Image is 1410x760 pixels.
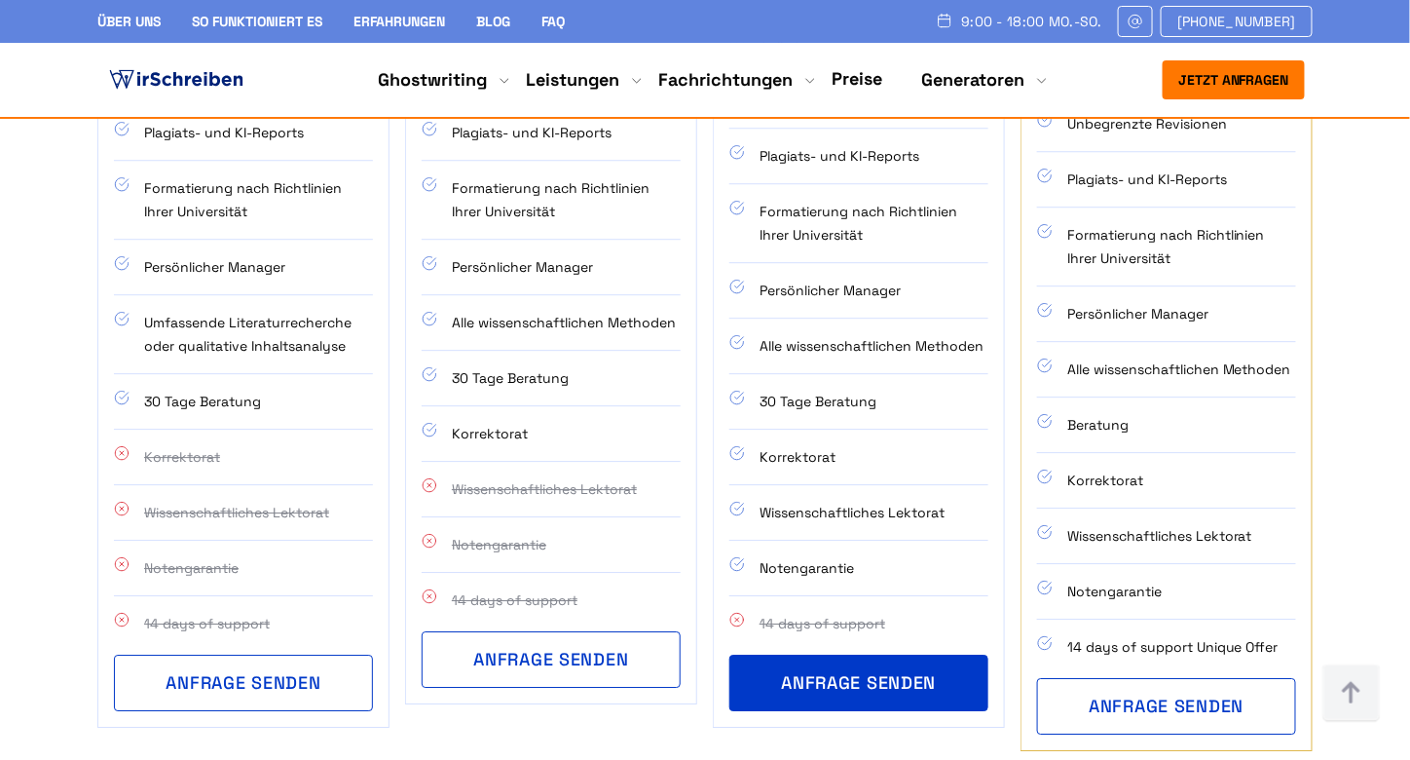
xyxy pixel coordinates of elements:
[1037,398,1296,453] li: Beratung
[1161,6,1313,37] a: [PHONE_NUMBER]
[114,295,373,374] li: Umfassende Literaturrecherche oder qualitative Inhaltsanalyse
[1037,564,1296,620] li: Notengarantie
[1037,96,1296,152] li: Unbegrenzte Revisionen
[936,13,953,28] img: Schedule
[1127,14,1144,29] img: Email
[422,161,681,240] li: Formatierung nach Richtlinien Ihrer Universität
[422,240,681,295] li: Persönlicher Manager
[1037,509,1296,564] li: Wissenschaftliches Lektorat
[1037,208,1296,286] li: Formatierung nach Richtlinien Ihrer Universität
[97,13,161,30] a: Über uns
[729,319,988,374] li: Alle wissenschaftlichen Methoden
[1163,60,1305,99] button: Jetzt anfragen
[114,161,373,240] li: Formatierung nach Richtlinien Ihrer Universität
[729,374,988,430] li: 30 Tage Beratung
[658,68,793,92] a: Fachrichtungen
[422,105,681,161] li: Plagiats- und KI-Reports
[541,13,565,30] a: FAQ
[422,462,681,517] li: Wissenschaftliches Lektorat
[729,485,988,541] li: Wissenschaftliches Lektorat
[832,67,882,90] a: Preise
[1037,286,1296,342] li: Persönlicher Manager
[114,105,373,161] li: Plagiats- und KI-Reports
[921,68,1024,92] a: Generatoren
[961,14,1102,29] span: 9:00 - 18:00 Mo.-So.
[1037,453,1296,509] li: Korrektorat
[422,631,681,688] button: ANFRAGE SENDEN
[729,263,988,319] li: Persönlicher Manager
[114,430,373,485] li: Korrektorat
[192,13,322,30] a: So funktioniert es
[1177,14,1296,29] span: [PHONE_NUMBER]
[1037,342,1296,398] li: Alle wissenschaftlichen Methoden
[729,541,988,596] li: Notengarantie
[729,430,988,485] li: Korrektorat
[1037,678,1296,735] button: ANFRAGE SENDEN
[114,655,373,711] button: ANFRAGE SENDEN
[476,13,510,30] a: Blog
[114,485,373,541] li: Wissenschaftliches Lektorat
[1322,665,1381,723] img: button top
[729,596,988,655] li: 14 days of support
[729,184,988,263] li: Formatierung nach Richtlinien Ihrer Universität
[729,129,988,184] li: Plagiats- und KI-Reports
[526,68,619,92] a: Leistungen
[353,13,445,30] a: Erfahrungen
[378,68,487,92] a: Ghostwriting
[1037,152,1296,208] li: Plagiats- und KI-Reports
[114,596,373,655] li: 14 days of support
[422,406,681,462] li: Korrektorat
[105,65,247,95] img: logo ghostwriter-österreich
[422,517,681,573] li: Notengarantie
[422,351,681,406] li: 30 Tage Beratung
[422,295,681,351] li: Alle wissenschaftlichen Methoden
[114,541,373,596] li: Notengarantie
[1037,620,1296,678] li: 14 days of support Unique Offer
[114,374,373,430] li: 30 Tage Beratung
[422,573,681,631] li: 14 days of support
[729,655,988,711] button: ANFRAGE SENDEN
[114,240,373,295] li: Persönlicher Manager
